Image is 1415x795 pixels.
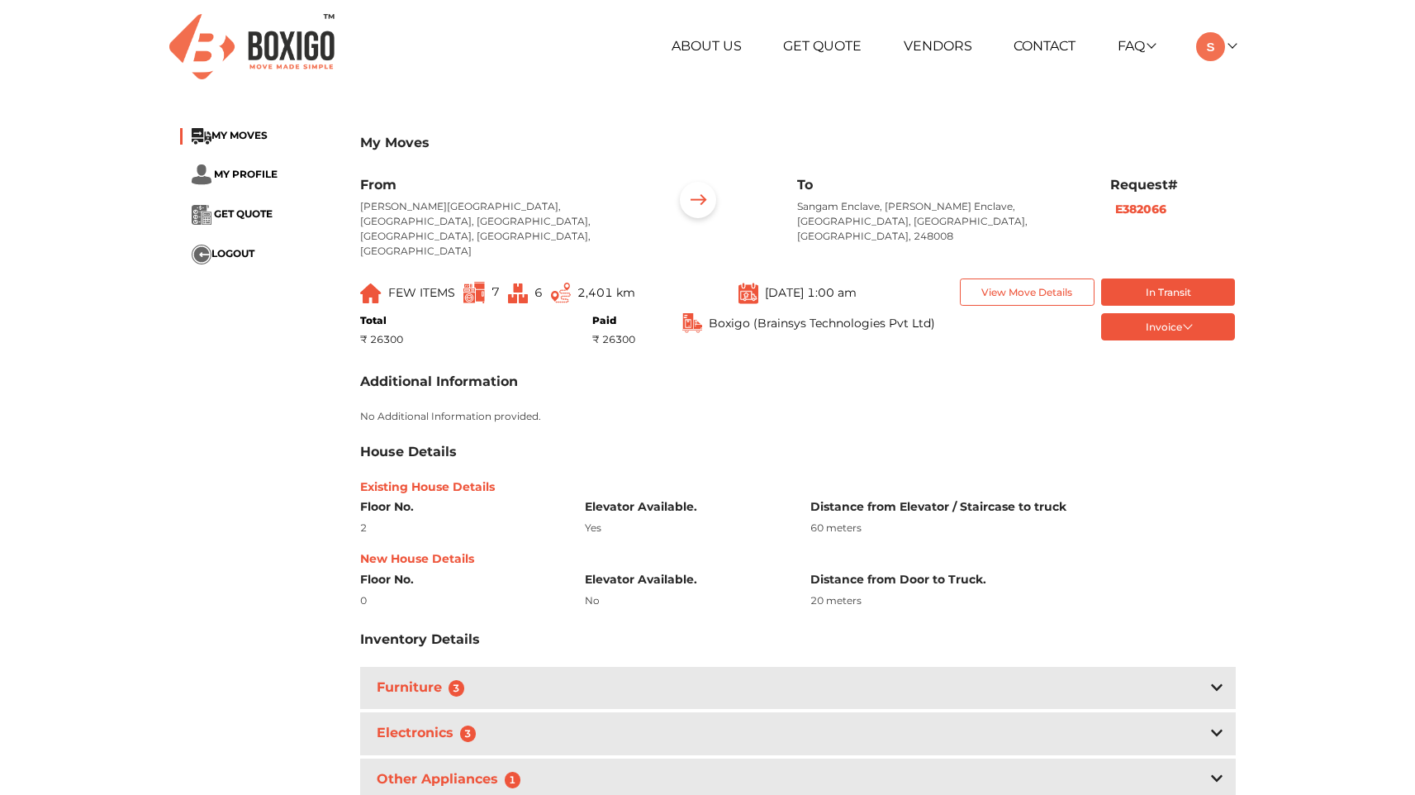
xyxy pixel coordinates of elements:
span: 3 [460,726,477,742]
div: Yes [585,521,786,536]
h6: Floor No. [360,573,561,587]
img: ... [192,205,211,225]
div: 60 meters [810,521,1236,536]
span: GET QUOTE [214,207,273,220]
button: E382066 [1110,200,1171,219]
h6: Floor No. [360,500,561,514]
p: [PERSON_NAME][GEOGRAPHIC_DATA], [GEOGRAPHIC_DATA], [GEOGRAPHIC_DATA], [GEOGRAPHIC_DATA], [GEOGRAP... [360,199,648,259]
div: 20 meters [810,593,1236,608]
h6: From [360,177,648,193]
a: ... MY PROFILE [192,168,278,180]
h3: Inventory Details [360,631,480,647]
img: ... [682,313,702,333]
span: 3 [449,680,465,697]
h6: New House Details [360,552,1236,566]
a: ...MY MOVES [192,129,268,141]
img: ... [738,282,758,304]
div: Total [360,313,403,328]
img: ... [508,283,528,303]
img: ... [192,245,211,264]
span: 1 [505,772,521,788]
h6: Elevator Available. [585,500,786,514]
h3: Electronics [373,721,487,745]
span: FEW ITEMS [388,285,455,300]
button: Invoice [1101,313,1236,340]
span: MY PROFILE [214,168,278,180]
button: ...LOGOUT [192,245,254,264]
button: View Move Details [960,278,1094,306]
button: In Transit [1101,278,1236,306]
h6: Elevator Available. [585,573,786,587]
h6: Distance from Door to Truck. [810,573,1236,587]
img: ... [360,283,382,303]
h6: Existing House Details [360,480,1236,494]
div: 0 [360,593,561,608]
p: No Additional Information provided. [360,409,1236,424]
div: 2 [360,521,561,536]
h6: Distance from Elevator / Staircase to truck [810,500,1236,514]
span: 7 [491,285,500,300]
h3: House Details [360,444,457,459]
h3: Other Appliances [373,768,531,792]
span: LOGOUT [211,247,254,259]
span: MY MOVES [211,129,268,141]
h3: My Moves [360,135,1236,150]
img: ... [192,164,211,185]
a: FAQ [1118,38,1155,54]
img: ... [551,283,571,303]
img: ... [463,282,485,303]
h6: Request# [1110,177,1236,193]
a: Get Quote [783,38,862,54]
img: ... [672,177,724,228]
h3: Furniture [373,676,475,700]
a: About Us [672,38,742,54]
img: Boxigo [169,14,335,79]
img: ... [192,128,211,145]
a: Vendors [904,38,972,54]
span: Boxigo (Brainsys Technologies Pvt Ltd) [709,315,935,332]
span: 6 [534,285,543,300]
span: [DATE] 1:00 am [765,285,857,300]
a: ... GET QUOTE [192,207,273,220]
h3: Additional Information [360,374,518,389]
p: Sangam Enclave, [PERSON_NAME] Enclave, [GEOGRAPHIC_DATA], [GEOGRAPHIC_DATA], [GEOGRAPHIC_DATA], 2... [797,199,1085,244]
span: 2,401 km [577,285,635,300]
a: Contact [1014,38,1075,54]
div: ₹ 26300 [360,332,403,347]
b: E382066 [1115,202,1166,217]
div: Paid [592,313,635,328]
div: ₹ 26300 [592,332,635,347]
h6: To [797,177,1085,193]
div: No [585,593,786,608]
